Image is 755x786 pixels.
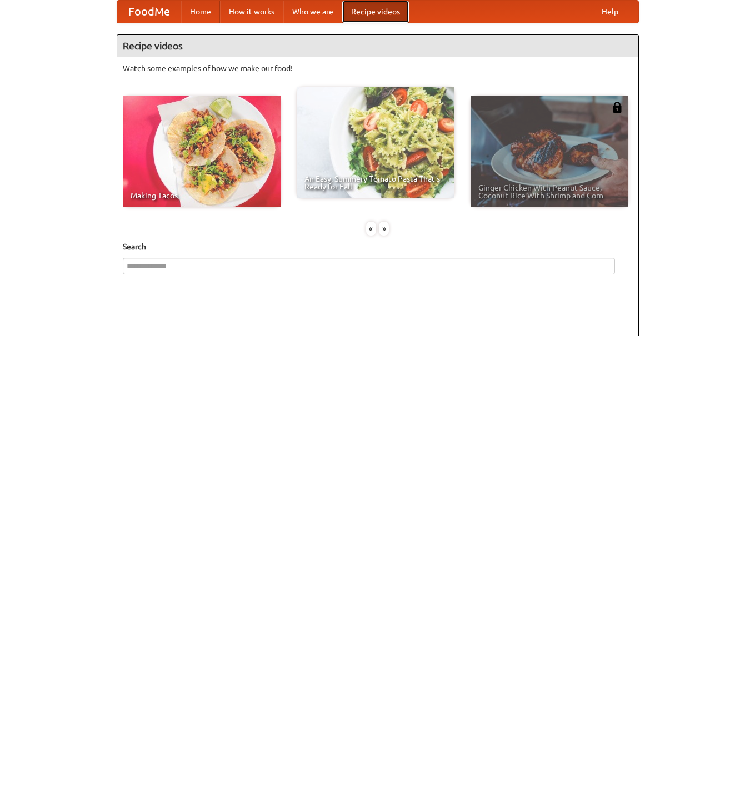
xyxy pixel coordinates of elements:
a: Recipe videos [342,1,409,23]
p: Watch some examples of how we make our food! [123,63,633,74]
a: Home [181,1,220,23]
div: » [379,222,389,236]
img: 483408.png [612,102,623,113]
a: How it works [220,1,283,23]
a: Who we are [283,1,342,23]
a: Making Tacos [123,96,281,207]
a: An Easy, Summery Tomato Pasta That's Ready for Fall [297,87,454,198]
span: Making Tacos [131,192,273,199]
a: FoodMe [117,1,181,23]
h5: Search [123,241,633,252]
span: An Easy, Summery Tomato Pasta That's Ready for Fall [304,175,447,191]
a: Help [593,1,627,23]
h4: Recipe videos [117,35,638,57]
div: « [366,222,376,236]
